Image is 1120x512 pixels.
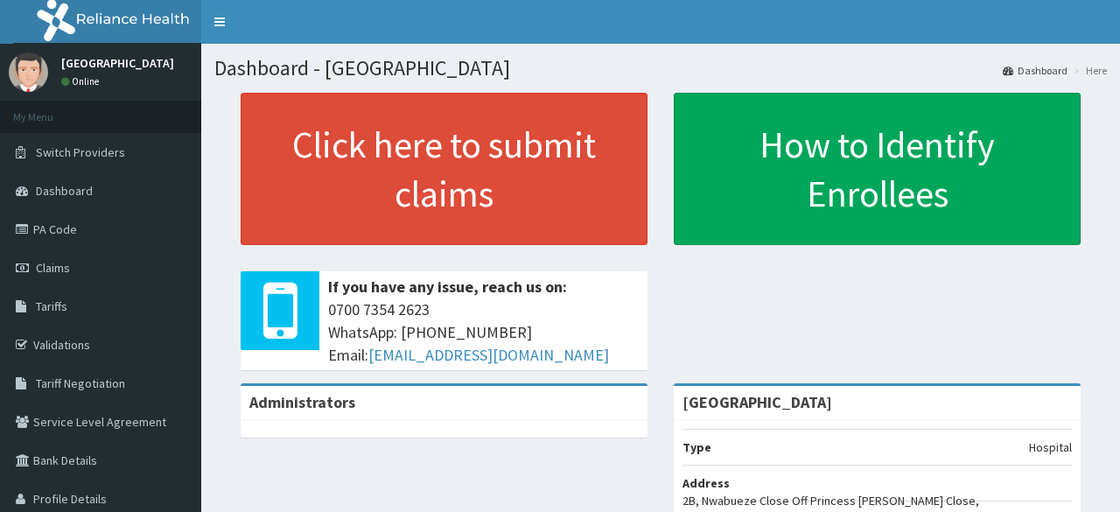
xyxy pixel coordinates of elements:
h1: Dashboard - [GEOGRAPHIC_DATA] [214,57,1107,80]
span: 0700 7354 2623 WhatsApp: [PHONE_NUMBER] Email: [328,298,639,366]
p: [GEOGRAPHIC_DATA] [61,57,174,69]
a: Online [61,75,103,88]
strong: [GEOGRAPHIC_DATA] [682,392,832,412]
b: If you have any issue, reach us on: [328,277,567,297]
span: Claims [36,260,70,276]
span: Tariff Negotiation [36,375,125,391]
a: Click here to submit claims [241,93,647,245]
a: [EMAIL_ADDRESS][DOMAIN_NAME] [368,345,609,365]
span: Tariffs [36,298,67,314]
span: Dashboard [36,183,93,199]
span: Switch Providers [36,144,125,160]
li: Here [1069,63,1107,78]
p: Hospital [1029,438,1072,456]
a: How to Identify Enrollees [674,93,1081,245]
img: User Image [9,53,48,92]
b: Administrators [249,392,355,412]
b: Type [682,439,711,455]
a: Dashboard [1003,63,1067,78]
b: Address [682,475,730,491]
